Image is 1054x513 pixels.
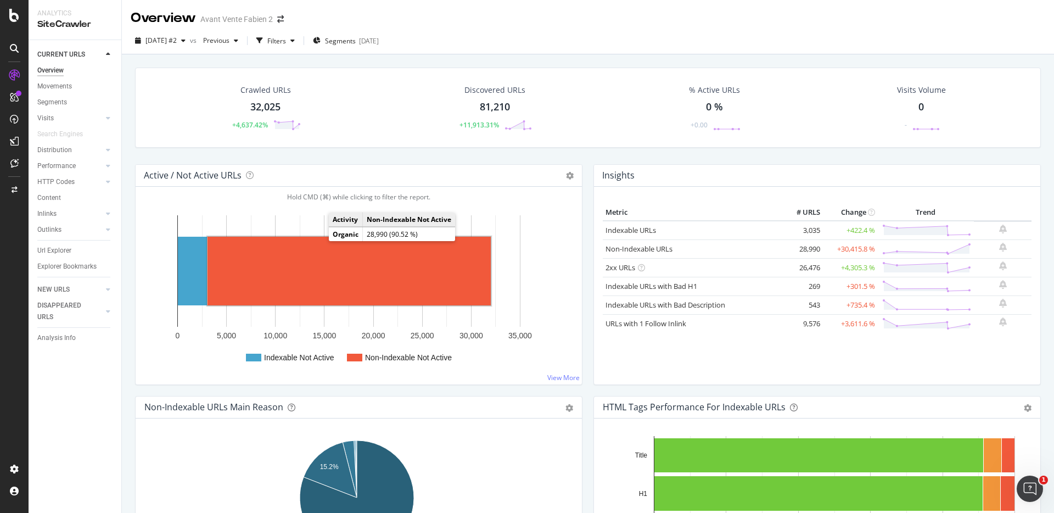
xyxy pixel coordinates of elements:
div: 32,025 [250,100,281,114]
a: Url Explorer [37,245,114,256]
span: 1 [1039,476,1048,484]
h4: Insights [602,168,635,183]
text: 30,000 [459,331,483,340]
text: Indexable Not Active [264,353,334,362]
div: Outlinks [37,224,61,236]
div: DISAPPEARED URLS [37,300,93,323]
td: Activity [329,213,363,227]
text: 20,000 [362,331,385,340]
td: +422.4 % [823,221,878,240]
span: vs [190,36,199,45]
div: bell-plus [999,261,1007,270]
div: Performance [37,160,76,172]
div: bell-plus [999,317,1007,326]
div: Crawled URLs [240,85,291,96]
div: Analysis Info [37,332,76,344]
td: Organic [329,227,363,242]
div: % Active URLs [689,85,740,96]
td: 3,035 [779,221,823,240]
td: 543 [779,295,823,314]
text: H1 [639,490,648,498]
div: - [905,120,907,130]
text: 5,000 [217,331,236,340]
button: Segments[DATE] [309,32,383,49]
a: Non-Indexable URLs [606,244,672,254]
td: 9,576 [779,314,823,333]
div: Non-Indexable URLs Main Reason [144,402,283,412]
td: 28,990 (90.52 %) [363,227,456,242]
div: arrow-right-arrow-left [277,15,284,23]
div: Content [37,192,61,204]
span: Segments [325,36,356,46]
div: Discovered URLs [464,85,525,96]
a: Visits [37,113,103,124]
a: Overview [37,65,114,76]
div: Overview [37,65,64,76]
a: Distribution [37,144,103,156]
div: +0.00 [691,120,708,130]
div: gear [565,404,573,412]
a: HTTP Codes [37,176,103,188]
div: Avant Vente Fabien 2 [200,14,273,25]
i: Options [566,172,574,180]
td: Non-Indexable Not Active [363,213,456,227]
td: 269 [779,277,823,295]
text: 15.2% [320,463,339,471]
a: Outlinks [37,224,103,236]
a: View More [547,373,580,382]
th: # URLS [779,204,823,221]
a: Indexable URLs with Bad Description [606,300,725,310]
span: 2025 Aug. 25th #2 [145,36,177,45]
td: +30,415.8 % [823,239,878,258]
div: HTML Tags Performance for Indexable URLs [603,402,786,412]
div: CURRENT URLS [37,49,85,60]
div: Inlinks [37,208,57,220]
a: Movements [37,81,114,92]
div: Distribution [37,144,72,156]
td: +301.5 % [823,277,878,295]
div: Visits Volume [897,85,946,96]
a: Analysis Info [37,332,114,344]
svg: A chart. [144,204,573,376]
text: Title [635,451,648,459]
div: +4,637.42% [232,120,268,130]
a: DISAPPEARED URLS [37,300,103,323]
text: 0 [176,331,180,340]
a: Indexable URLs [606,225,656,235]
th: Metric [603,204,779,221]
div: +11,913.31% [459,120,499,130]
div: gear [1024,404,1031,412]
a: NEW URLS [37,284,103,295]
a: Inlinks [37,208,103,220]
a: Segments [37,97,114,108]
div: Overview [131,9,196,27]
span: Previous [199,36,229,45]
div: Visits [37,113,54,124]
td: +735.4 % [823,295,878,314]
div: [DATE] [359,36,379,46]
div: 81,210 [480,100,510,114]
div: Explorer Bookmarks [37,261,97,272]
div: bell-plus [999,299,1007,308]
div: Search Engines [37,129,83,140]
text: 25,000 [411,331,434,340]
a: CURRENT URLS [37,49,103,60]
text: 15,000 [313,331,337,340]
div: Analytics [37,9,113,18]
td: 28,990 [779,239,823,258]
a: 2xx URLs [606,263,635,272]
div: bell-plus [999,225,1007,233]
th: Change [823,204,878,221]
div: 0 [918,100,924,114]
a: Performance [37,160,103,172]
div: 0 % [706,100,723,114]
a: Indexable URLs with Bad H1 [606,281,697,291]
div: bell-plus [999,280,1007,289]
button: Previous [199,32,243,49]
a: Explorer Bookmarks [37,261,114,272]
button: [DATE] #2 [131,32,190,49]
div: HTTP Codes [37,176,75,188]
text: 10,000 [263,331,287,340]
th: Trend [878,204,974,221]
